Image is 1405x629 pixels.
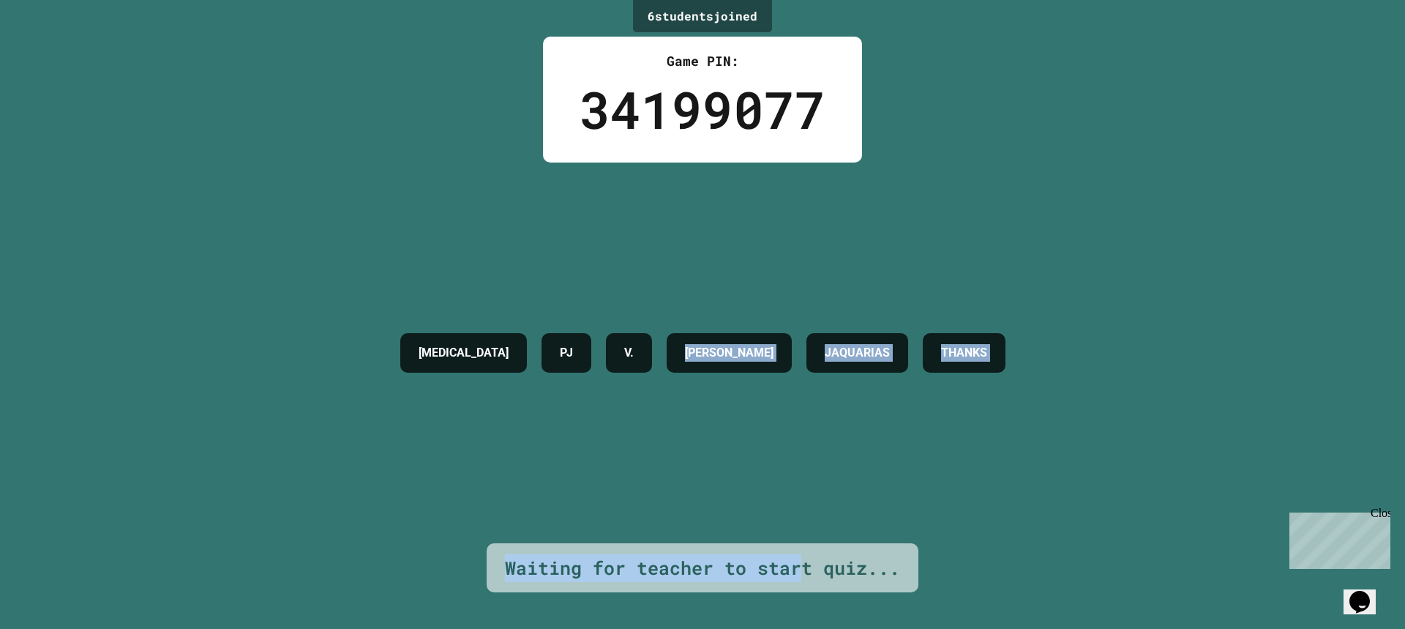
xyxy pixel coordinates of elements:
h4: PJ [560,344,573,362]
div: Game PIN: [580,51,825,71]
div: 34199077 [580,71,825,148]
h4: [MEDICAL_DATA] [419,344,509,362]
h4: THANKS [941,344,987,362]
div: Waiting for teacher to start quiz... [505,554,900,582]
h4: V. [624,344,634,362]
h4: [PERSON_NAME] [685,344,773,362]
iframe: chat widget [1344,570,1390,614]
h4: JAQUARIAS [825,344,890,362]
iframe: chat widget [1284,507,1390,569]
div: Chat with us now!Close [6,6,101,93]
